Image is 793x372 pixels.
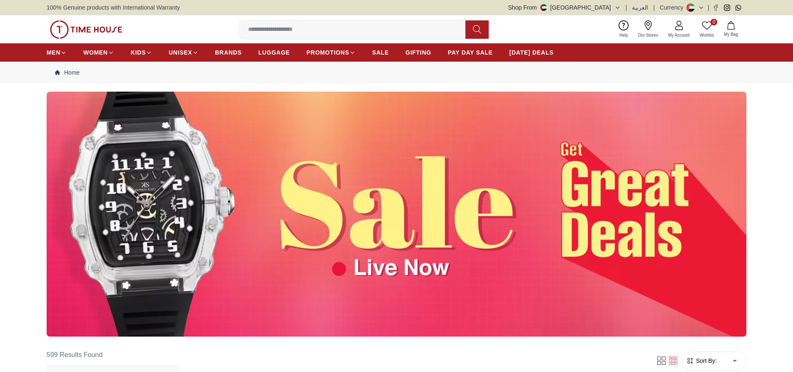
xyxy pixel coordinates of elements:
a: KIDS [131,45,152,60]
span: KIDS [131,48,146,57]
nav: Breadcrumb [47,62,746,83]
span: LUGGAGE [259,48,290,57]
button: العربية [632,3,648,12]
a: Help [614,19,633,40]
img: United Arab Emirates [540,4,547,11]
img: ... [50,20,122,39]
span: | [626,3,627,12]
a: MEN [47,45,67,60]
span: SALE [372,48,389,57]
span: MEN [47,48,60,57]
a: LUGGAGE [259,45,290,60]
a: BRANDS [215,45,242,60]
span: | [653,3,655,12]
div: Currency [660,3,687,12]
a: SALE [372,45,389,60]
a: UNISEX [169,45,198,60]
span: Wishlist [696,32,717,38]
a: GIFTING [405,45,431,60]
a: WOMEN [83,45,114,60]
a: PROMOTIONS [306,45,355,60]
span: My Account [665,32,693,38]
span: GIFTING [405,48,431,57]
a: Instagram [724,5,730,11]
span: My Bag [721,31,741,37]
a: Home [55,68,80,77]
span: [DATE] DEALS [510,48,554,57]
span: PAY DAY SALE [448,48,493,57]
span: | [708,3,709,12]
button: Shop From[GEOGRAPHIC_DATA] [508,3,621,12]
span: BRANDS [215,48,242,57]
span: WOMEN [83,48,108,57]
a: Facebook [713,5,719,11]
span: Our Stores [635,32,661,38]
a: 0Wishlist [695,19,719,40]
button: Sort By: [686,357,717,365]
a: PAY DAY SALE [448,45,493,60]
span: PROMOTIONS [306,48,349,57]
a: Our Stores [633,19,663,40]
span: 0 [711,19,717,25]
button: My Bag [719,20,743,39]
span: 100% Genuine products with International Warranty [47,3,180,12]
span: Help [616,32,631,38]
img: ... [47,92,746,337]
a: [DATE] DEALS [510,45,554,60]
span: Sort By: [694,357,717,365]
span: UNISEX [169,48,192,57]
a: Whatsapp [735,5,741,11]
h6: 599 Results Found [47,345,180,365]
